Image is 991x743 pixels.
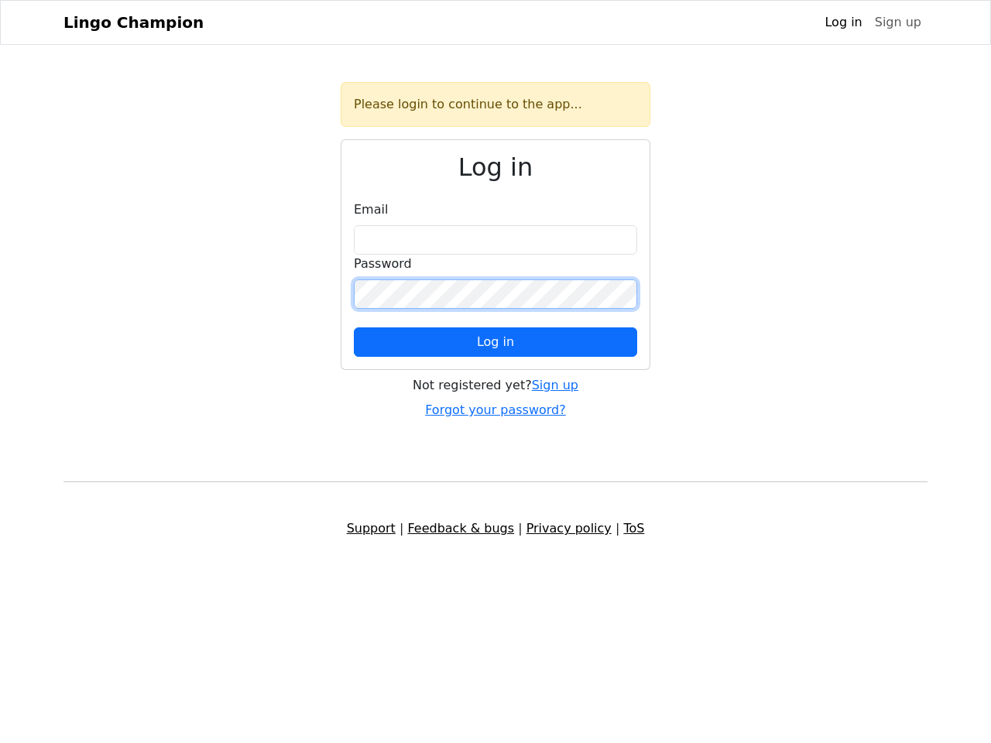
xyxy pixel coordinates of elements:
a: Sign up [532,378,578,392]
div: | | | [54,519,937,538]
a: Support [347,521,396,536]
a: Forgot your password? [425,402,566,417]
a: Lingo Champion [63,7,204,38]
div: Not registered yet? [341,376,650,395]
label: Password [354,255,412,273]
a: Feedback & bugs [407,521,514,536]
a: Privacy policy [526,521,612,536]
a: Sign up [869,7,928,38]
a: ToS [623,521,644,536]
div: Please login to continue to the app... [341,82,650,127]
h2: Log in [354,152,637,182]
span: Log in [477,334,514,349]
a: Log in [818,7,868,38]
button: Log in [354,327,637,357]
label: Email [354,200,388,219]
